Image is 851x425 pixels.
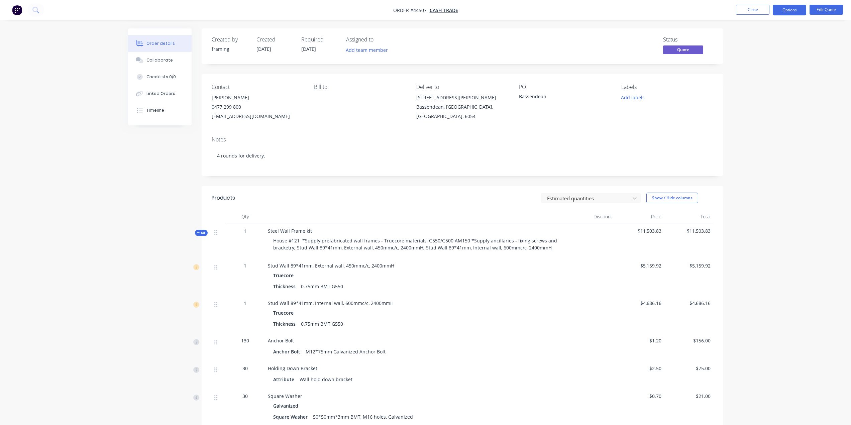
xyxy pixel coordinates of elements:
div: 50*50mm*3mm BMT, M16 holes, Galvanized [310,412,416,422]
span: $1.20 [618,337,661,344]
button: Collaborate [128,52,192,69]
div: Deliver to [416,84,508,90]
div: framing [212,45,248,52]
img: Factory [12,5,22,15]
div: Contact [212,84,303,90]
button: Options [773,5,806,15]
span: Order #44507 - [393,7,430,13]
span: Kit [197,230,206,235]
span: $0.70 [618,393,661,400]
div: Qty [225,210,265,223]
div: PO [519,84,611,90]
button: Edit Quote [810,5,843,15]
div: Bassendean [519,93,603,102]
span: 30 [242,393,248,400]
div: Timeline [146,107,164,113]
span: $156.00 [667,337,711,344]
div: [STREET_ADDRESS][PERSON_NAME]Bassendean, [GEOGRAPHIC_DATA], [GEOGRAPHIC_DATA], 6054 [416,93,508,121]
span: $4,686.16 [618,300,661,307]
div: Required [301,36,338,43]
div: [PERSON_NAME] [212,93,303,102]
span: 1 [244,262,246,269]
div: Price [615,210,664,223]
div: Products [212,194,235,202]
div: Anchor Bolt [273,347,303,356]
span: Square Washer [268,393,302,399]
span: $11,503.83 [667,227,711,234]
span: $21.00 [667,393,711,400]
span: House #121 *Supply prefabricated wall frames - Truecore materials, G550/G500 AM150 *Supply ancill... [273,237,558,251]
span: $2.50 [618,365,661,372]
div: 0.75mm BMT G550 [298,319,346,329]
div: [STREET_ADDRESS][PERSON_NAME] [416,93,508,102]
span: Stud Wall 89*41mm, Internal wall, 600mmc/c, 2400mmH [268,300,394,306]
div: Truecore [273,308,296,318]
div: Total [664,210,713,223]
div: Galvanized [273,401,301,411]
span: $11,503.83 [618,227,661,234]
div: 4 rounds for delivery. [212,145,713,166]
span: 1 [244,227,246,234]
span: Quote [663,45,703,54]
div: Thickness [273,319,298,329]
div: Bassendean, [GEOGRAPHIC_DATA], [GEOGRAPHIC_DATA], 6054 [416,102,508,121]
button: Linked Orders [128,85,192,102]
span: 30 [242,365,248,372]
div: Bill to [314,84,406,90]
span: Steel Wall Frame kit [268,228,312,234]
div: Created [256,36,293,43]
span: $75.00 [667,365,711,372]
div: Created by [212,36,248,43]
span: $5,159.92 [667,262,711,269]
button: Kit [195,230,208,236]
div: Collaborate [146,57,173,63]
button: Add labels [618,93,648,102]
div: M12*75mm Galvanized Anchor Bolt [303,347,388,356]
span: 130 [241,337,249,344]
button: Timeline [128,102,192,119]
div: 0477 299 800 [212,102,303,112]
div: Notes [212,136,713,143]
span: Holding Down Bracket [268,365,317,371]
div: [EMAIL_ADDRESS][DOMAIN_NAME] [212,112,303,121]
div: Discount [566,210,615,223]
button: Close [736,5,769,15]
div: [PERSON_NAME]0477 299 800[EMAIL_ADDRESS][DOMAIN_NAME] [212,93,303,121]
button: Add team member [342,45,391,55]
span: [DATE] [301,46,316,52]
button: Add team member [346,45,392,55]
div: Status [663,36,713,43]
div: Attribute [273,375,297,384]
div: Truecore [273,271,296,280]
div: Square Washer [273,412,310,422]
div: Order details [146,40,175,46]
button: Checklists 0/0 [128,69,192,85]
div: Labels [621,84,713,90]
span: [DATE] [256,46,271,52]
span: Anchor Bolt [268,337,294,344]
div: Thickness [273,282,298,291]
span: $4,686.16 [667,300,711,307]
span: $5,159.92 [618,262,661,269]
span: 1 [244,300,246,307]
span: Stud Wall 89*41mm, External wall, 450mmc/c, 2400mmH [268,262,394,269]
div: 0.75mm BMT G550 [298,282,346,291]
a: Cash Trade [430,7,458,13]
div: Checklists 0/0 [146,74,176,80]
div: Wall hold down bracket [297,375,355,384]
div: Assigned to [346,36,413,43]
button: Show / Hide columns [646,193,698,203]
button: Order details [128,35,192,52]
div: Linked Orders [146,91,175,97]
